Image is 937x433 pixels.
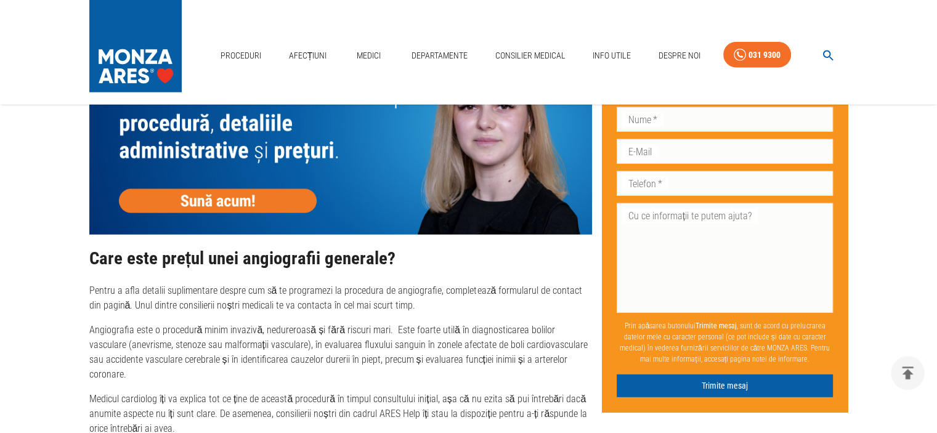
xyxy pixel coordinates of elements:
p: Prin apăsarea butonului , sunt de acord cu prelucrarea datelor mele cu caracter personal (ce pot ... [617,315,834,370]
p: Pentru a afla detalii suplimentare despre cum să te programezi la procedura de angiografie, compl... [89,283,592,313]
a: Proceduri [216,43,266,68]
img: null [89,33,592,234]
a: Consilier Medical [490,43,570,68]
a: Medici [349,43,389,68]
a: Info Utile [588,43,636,68]
h2: Care este prețul unei angiografii generale? [89,249,592,269]
button: delete [891,356,925,390]
a: Afecțiuni [284,43,332,68]
a: Departamente [407,43,473,68]
button: Trimite mesaj [617,374,834,397]
p: Angiografia este o procedură minim invazivă, nedureroasă și fără riscuri mari. Este foarte utilă ... [89,323,592,382]
b: Trimite mesaj [696,322,737,330]
a: Despre Noi [654,43,705,68]
a: 031 9300 [723,42,791,68]
div: 031 9300 [748,47,781,63]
